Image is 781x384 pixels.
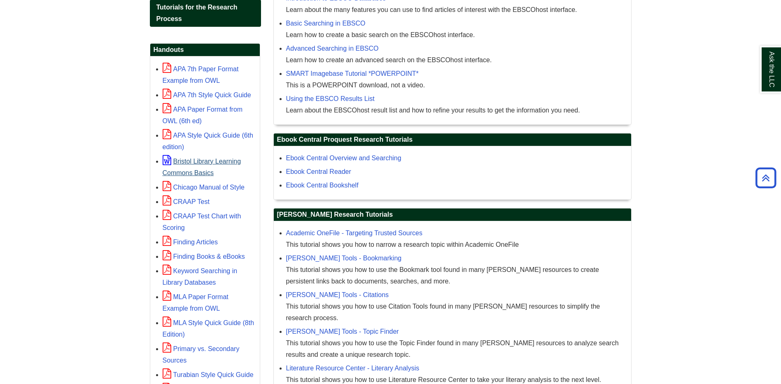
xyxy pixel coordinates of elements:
a: Finding Books & eBooks [163,253,245,260]
div: Learn how to create a basic search on the EBSCOhost interface. [286,29,627,41]
a: Finding Articles [163,239,218,246]
a: Literature Resource Center - Literary Analysis [286,365,420,372]
a: Ebook Central Bookshelf [286,182,359,189]
div: Learn about the EBSCOhost result list and how to refine your results to get the information you n... [286,105,627,116]
h2: Ebook Central Proquest Research Tutorials [274,133,631,146]
span: Tutorials for the Research Process [156,4,238,22]
a: Bristol Library Learning Commons Basics [163,158,241,176]
div: This tutorial shows you how to narrow a research topic within Academic OneFile [286,239,627,251]
a: Keyword Searching in Library Databases [163,267,238,286]
a: APA 7th Style Quick Guide [163,91,251,98]
div: This tutorial shows you how to use Citation Tools found in many [PERSON_NAME] resources to simpli... [286,301,627,324]
div: Learn about the many features you can use to find articles of interest with the EBSCOhost interface. [286,4,627,16]
div: This is a POWERPOINT download, not a video. [286,80,627,91]
a: APA Style Quick Guide (6th edition) [163,132,253,150]
a: Basic Searching in EBSCO [286,20,366,27]
div: Learn how to create an advanced search on the EBSCOhost interface. [286,54,627,66]
a: Primary vs. Secondary Sources [163,345,240,364]
a: Ebook Central Overview and Searching [286,155,401,162]
a: MLA Style Quick Guide (8th Edition) [163,319,254,338]
a: [PERSON_NAME] Tools - Topic Finder [286,328,399,335]
div: This tutorial shows you how to use the Bookmark tool found in many [PERSON_NAME] resources to cre... [286,264,627,287]
a: APA Paper Format from OWL (6th ed) [163,106,243,124]
a: Academic OneFile - Targeting Trusted Sources [286,229,422,236]
a: Using the EBSCO Results List [286,95,375,102]
h2: [PERSON_NAME] Research Tutorials [274,208,631,221]
a: Back to Top [753,172,779,183]
a: APA 7th Paper Format Example from OWL [163,66,239,84]
a: Advanced Searching in EBSCO [286,45,379,52]
div: This tutorial shows you how to use the Topic Finder found in many [PERSON_NAME] resources to anal... [286,337,627,361]
a: Turabian Style Quick Guide [163,371,254,378]
a: [PERSON_NAME] Tools - Bookmarking [286,255,402,262]
a: [PERSON_NAME] Tools - Citations [286,291,389,298]
h2: Handouts [150,44,260,56]
a: Ebook Central Reader [286,168,351,175]
a: SMART Imagebase Tutorial *POWERPOINT* [286,70,419,77]
a: CRAAP Test Chart with Scoring [163,213,241,231]
a: MLA Paper Format Example from OWL [163,293,228,312]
